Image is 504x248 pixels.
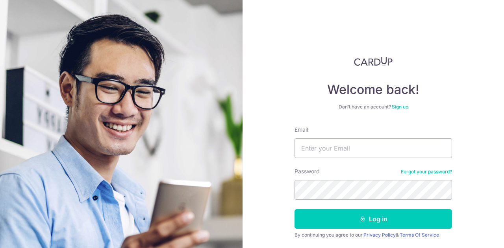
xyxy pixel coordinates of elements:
[295,167,320,175] label: Password
[354,57,393,66] img: CardUp Logo
[363,232,396,238] a: Privacy Policy
[392,104,408,110] a: Sign up
[295,82,452,97] h4: Welcome back!
[295,138,452,158] input: Enter your Email
[295,104,452,110] div: Don’t have an account?
[295,209,452,229] button: Log in
[401,169,452,175] a: Forgot your password?
[400,232,439,238] a: Terms Of Service
[295,126,308,134] label: Email
[295,232,452,238] div: By continuing you agree to our &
